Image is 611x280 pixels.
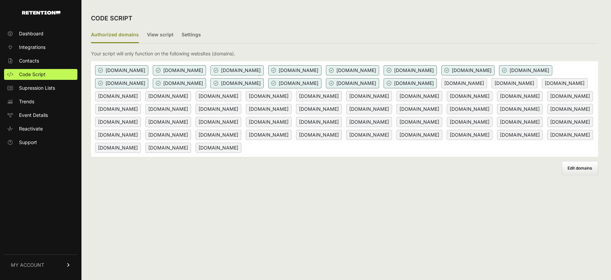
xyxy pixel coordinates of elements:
[396,130,442,140] span: [DOMAIN_NAME]
[384,78,437,88] span: [DOMAIN_NAME]
[95,91,141,101] span: [DOMAIN_NAME]
[4,28,77,39] a: Dashboard
[91,27,139,43] label: Authorized domains
[145,143,191,153] span: [DOMAIN_NAME]
[547,91,593,101] span: [DOMAIN_NAME]
[4,123,77,134] a: Reactivate
[497,117,543,127] span: [DOMAIN_NAME]
[210,65,264,75] span: [DOMAIN_NAME]
[296,130,342,140] span: [DOMAIN_NAME]
[547,130,593,140] span: [DOMAIN_NAME]
[492,78,537,88] span: [DOMAIN_NAME]
[441,65,495,75] span: [DOMAIN_NAME]
[95,143,141,153] span: [DOMAIN_NAME]
[19,125,43,132] span: Reactivate
[91,50,235,57] p: Your script will only function on the following websites (domains).
[196,104,241,114] span: [DOMAIN_NAME]
[4,42,77,53] a: Integrations
[4,137,77,148] a: Support
[447,117,493,127] span: [DOMAIN_NAME]
[396,91,442,101] span: [DOMAIN_NAME]
[396,104,442,114] span: [DOMAIN_NAME]
[4,96,77,107] a: Trends
[296,104,342,114] span: [DOMAIN_NAME]
[196,130,241,140] span: [DOMAIN_NAME]
[4,55,77,66] a: Contacts
[196,91,241,101] span: [DOMAIN_NAME]
[91,14,132,23] h2: CODE SCRIPT
[153,78,206,88] span: [DOMAIN_NAME]
[268,78,321,88] span: [DOMAIN_NAME]
[196,117,241,127] span: [DOMAIN_NAME]
[95,78,148,88] span: [DOMAIN_NAME]
[19,112,48,119] span: Event Details
[246,117,292,127] span: [DOMAIN_NAME]
[196,143,241,153] span: [DOMAIN_NAME]
[19,30,43,37] span: Dashboard
[547,117,593,127] span: [DOMAIN_NAME]
[19,85,55,91] span: Supression Lists
[19,71,45,78] span: Code Script
[384,65,437,75] span: [DOMAIN_NAME]
[296,91,342,101] span: [DOMAIN_NAME]
[296,117,342,127] span: [DOMAIN_NAME]
[145,117,191,127] span: [DOMAIN_NAME]
[346,130,392,140] span: [DOMAIN_NAME]
[547,104,593,114] span: [DOMAIN_NAME]
[19,57,39,64] span: Contacts
[447,91,493,101] span: [DOMAIN_NAME]
[441,78,487,88] span: [DOMAIN_NAME]
[19,98,34,105] span: Trends
[497,104,543,114] span: [DOMAIN_NAME]
[95,130,141,140] span: [DOMAIN_NAME]
[145,130,191,140] span: [DOMAIN_NAME]
[11,262,44,268] span: MY ACCOUNT
[326,65,379,75] span: [DOMAIN_NAME]
[447,130,493,140] span: [DOMAIN_NAME]
[19,139,37,146] span: Support
[153,65,206,75] span: [DOMAIN_NAME]
[4,255,77,275] a: MY ACCOUNT
[246,91,292,101] span: [DOMAIN_NAME]
[497,130,543,140] span: [DOMAIN_NAME]
[497,91,543,101] span: [DOMAIN_NAME]
[210,78,264,88] span: [DOMAIN_NAME]
[4,69,77,80] a: Code Script
[19,44,45,51] span: Integrations
[499,65,552,75] span: [DOMAIN_NAME]
[4,110,77,121] a: Event Details
[246,104,292,114] span: [DOMAIN_NAME]
[147,27,173,43] label: View script
[95,117,141,127] span: [DOMAIN_NAME]
[568,165,592,171] span: Edit domains
[246,130,292,140] span: [DOMAIN_NAME]
[326,78,379,88] span: [DOMAIN_NAME]
[346,104,392,114] span: [DOMAIN_NAME]
[95,65,148,75] span: [DOMAIN_NAME]
[145,104,191,114] span: [DOMAIN_NAME]
[447,104,493,114] span: [DOMAIN_NAME]
[542,78,588,88] span: [DOMAIN_NAME]
[4,83,77,93] a: Supression Lists
[346,117,392,127] span: [DOMAIN_NAME]
[346,91,392,101] span: [DOMAIN_NAME]
[396,117,442,127] span: [DOMAIN_NAME]
[95,104,141,114] span: [DOMAIN_NAME]
[268,65,321,75] span: [DOMAIN_NAME]
[182,27,201,43] label: Settings
[22,11,60,15] img: Retention.com
[145,91,191,101] span: [DOMAIN_NAME]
